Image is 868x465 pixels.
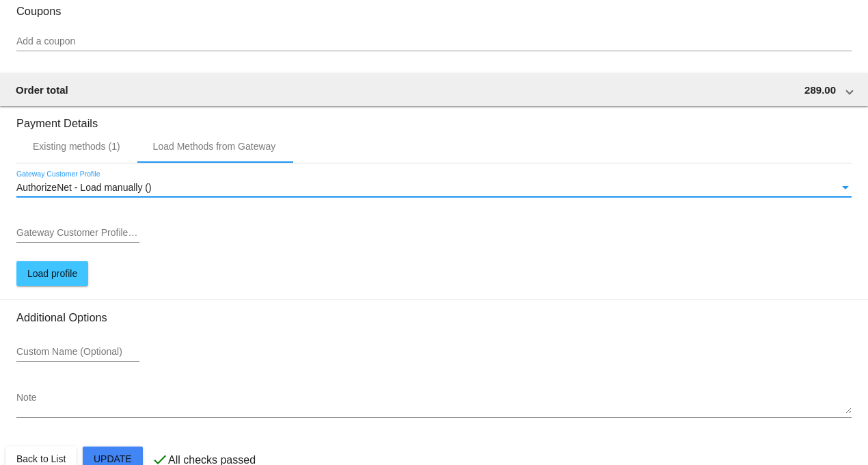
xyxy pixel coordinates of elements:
h3: Additional Options [16,311,852,324]
mat-select: Gateway Customer Profile [16,183,852,194]
input: Add a coupon [16,36,852,47]
span: AuthorizeNet - Load manually () [16,182,152,193]
input: Custom Name (Optional) [16,347,139,358]
div: Load Methods from Gateway [153,141,276,152]
div: Existing methods (1) [33,141,120,152]
span: 289.00 [804,84,836,96]
span: Load profile [27,268,77,279]
span: Update [94,453,132,464]
span: Order total [16,84,68,96]
span: Back to List [16,453,66,464]
button: Load profile [16,261,88,286]
input: Gateway Customer Profile ID [16,228,139,239]
h3: Payment Details [16,107,852,130]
